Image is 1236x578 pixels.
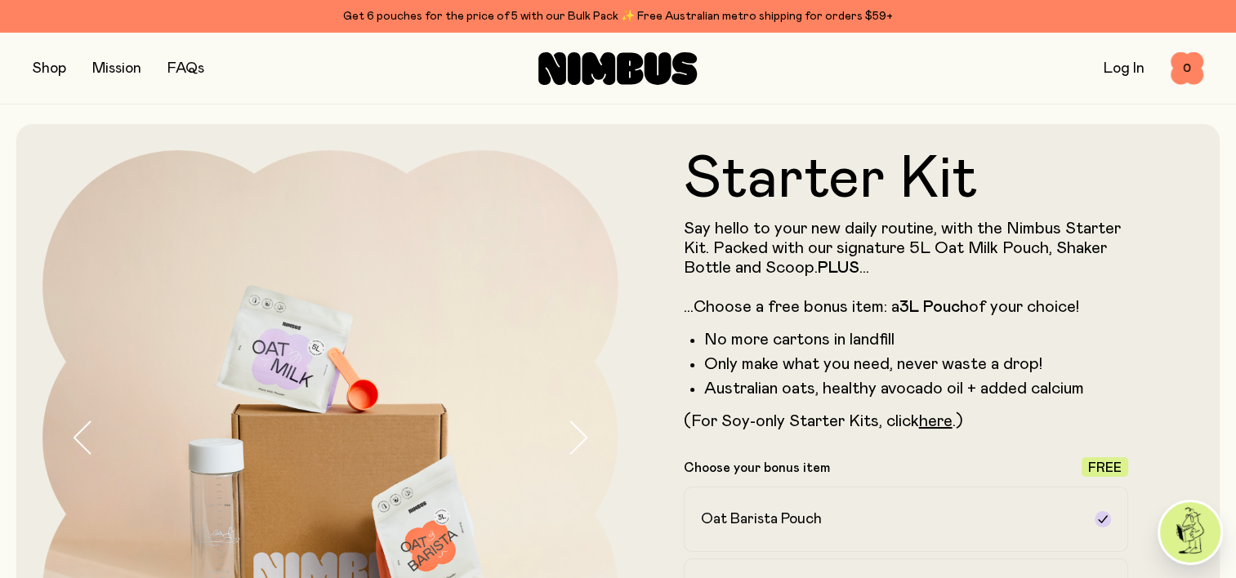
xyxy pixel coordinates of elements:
strong: Pouch [923,299,969,315]
strong: PLUS [818,260,859,276]
span: Free [1088,461,1122,474]
a: Log In [1104,61,1145,76]
p: (For Soy-only Starter Kits, click .) [684,411,1129,431]
div: Get 6 pouches for the price of 5 with our Bulk Pack ✨ Free Australian metro shipping for orders $59+ [33,7,1203,26]
li: No more cartons in landfill [704,330,1129,349]
h1: Starter Kit [684,150,1129,209]
a: Mission [92,61,141,76]
li: Australian oats, healthy avocado oil + added calcium [704,379,1129,398]
h2: Oat Barista Pouch [701,509,822,529]
a: FAQs [167,61,204,76]
p: Choose your bonus item [684,460,830,476]
li: Only make what you need, never waste a drop! [704,354,1129,374]
strong: 3L [899,299,919,315]
img: agent [1160,502,1220,562]
button: 0 [1171,52,1203,85]
p: Say hello to your new daily routine, with the Nimbus Starter Kit. Packed with our signature 5L Oa... [684,219,1129,317]
a: here [919,413,953,429]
